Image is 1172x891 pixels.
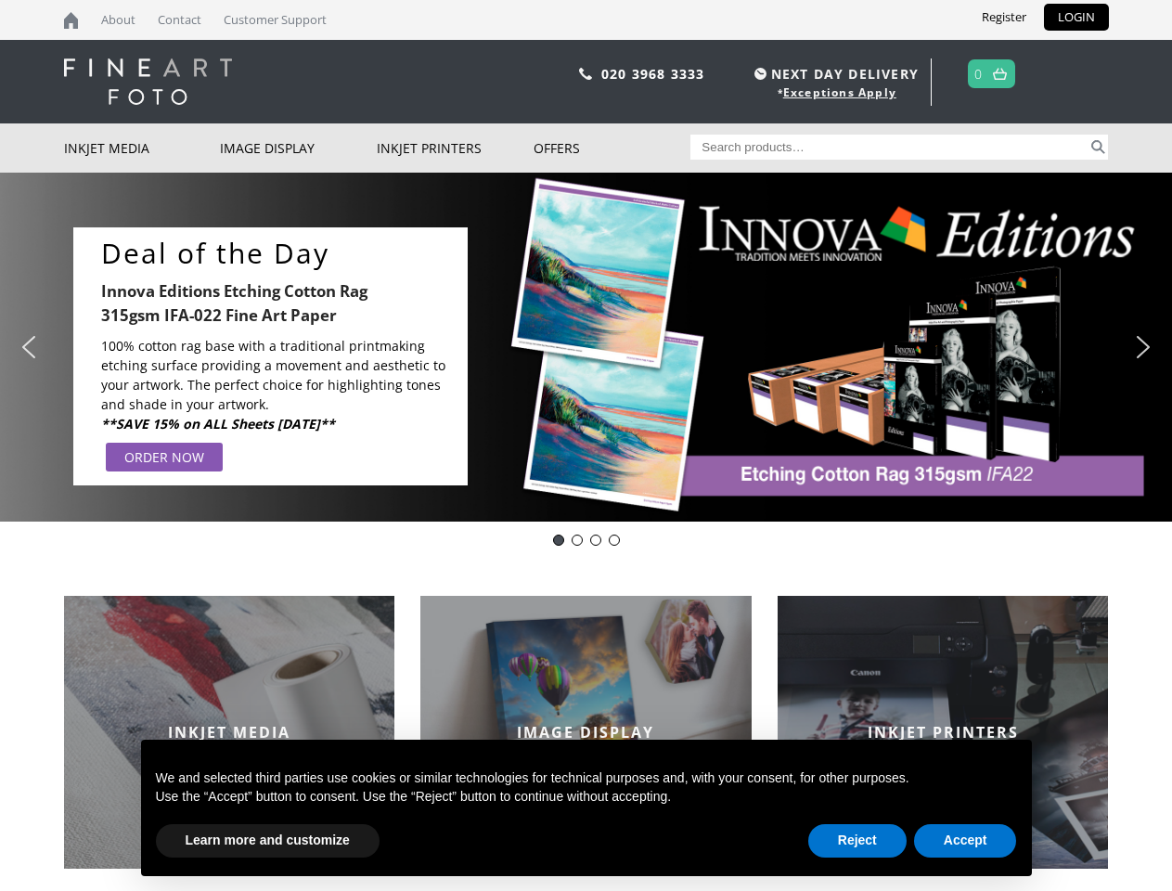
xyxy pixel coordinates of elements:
[553,535,564,546] div: DOTD-Innova Editions IFA22
[549,531,624,549] div: Choose slide to display.
[609,535,620,546] div: pinch book
[974,60,983,87] a: 0
[914,824,1017,858] button: Accept
[534,123,690,173] a: Offers
[993,68,1007,80] img: basket.svg
[750,63,919,84] span: NEXT DAY DELIVERY
[124,447,204,467] div: ORDER NOW
[220,123,377,173] a: Image Display
[64,123,221,173] a: Inkjet Media
[420,722,752,742] h2: IMAGE DISPLAY
[579,68,592,80] img: phone.svg
[778,722,1109,742] h2: INKJET PRINTERS
[601,65,705,83] a: 020 3968 3333
[101,237,458,270] a: Deal of the Day
[156,824,380,858] button: Learn more and customize
[1044,4,1109,31] a: LOGIN
[690,135,1088,160] input: Search products…
[101,415,335,433] b: **SAVE 15% on ALL Sheets [DATE]**
[64,58,232,105] img: logo-white.svg
[1128,332,1158,362] img: next arrow
[590,535,601,546] div: Innova-general
[572,535,583,546] div: DOTWeek- IFA13 ALL SIZES
[101,336,449,414] p: 100% cotton rag base with a traditional printmaking etching surface providing a movement and aest...
[14,332,44,362] img: previous arrow
[783,84,896,100] a: Exceptions Apply
[1088,135,1109,160] button: Search
[968,4,1040,31] a: Register
[64,722,395,742] h2: INKJET MEDIA
[106,443,223,471] a: ORDER NOW
[808,824,907,858] button: Reject
[101,280,367,325] b: Innova Editions Etching Cotton Rag 315gsm IFA-022 Fine Art Paper
[377,123,534,173] a: Inkjet Printers
[156,769,1017,788] p: We and selected third parties use cookies or similar technologies for technical purposes and, wit...
[126,725,1047,891] div: Notice
[73,227,468,484] div: Deal of the DayInnova Editions Etching Cotton Rag 315gsm IFA-022 Fine Art Paper 100% cotton rag b...
[156,788,1017,807] p: Use the “Accept” button to consent. Use the “Reject” button to continue without accepting.
[754,68,766,80] img: time.svg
